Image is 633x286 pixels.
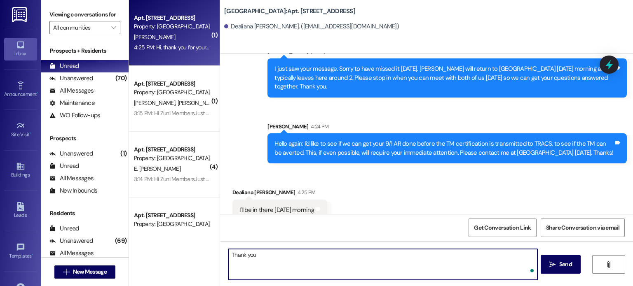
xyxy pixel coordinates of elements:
div: Dealiana [PERSON_NAME]. ([EMAIL_ADDRESS][DOMAIN_NAME]) [224,22,399,31]
div: 4:24 PM [309,122,328,131]
span: Send [559,260,572,269]
a: Templates • [4,240,37,263]
div: New Inbounds [49,186,97,195]
span: • [30,130,31,136]
span: Share Conversation via email [546,223,619,232]
span: E. [PERSON_NAME] [134,165,181,172]
div: All Messages [49,249,94,258]
div: All Messages [49,86,94,95]
div: (69) [113,235,129,247]
i:  [605,261,612,268]
div: Dealiana [PERSON_NAME] [232,188,327,200]
div: I just saw your message. Sorry to have missed it [DATE]. [PERSON_NAME] will return to [GEOGRAPHIC... [274,65,614,91]
div: Prospects [41,134,129,143]
div: Apt. [STREET_ADDRESS] [134,79,210,88]
i:  [111,24,116,31]
div: Unanswered [49,74,93,83]
div: All Messages [49,174,94,183]
div: Maintenance [49,99,95,107]
textarea: To enrich screen reader interactions, please activate Accessibility in Grammarly extension settings [228,249,537,280]
span: • [32,252,33,258]
div: Residents [41,209,129,218]
div: Hello again: I'd like to see if we can get your 9/1 AR done before the TM certification is transm... [274,140,614,157]
a: Inbox [4,38,37,60]
a: Site Visit • [4,119,37,141]
button: Send [541,255,581,274]
button: Get Conversation Link [469,219,536,237]
div: [PERSON_NAME] [267,122,627,134]
div: (70) [113,72,129,85]
div: Prospects + Residents [41,47,129,55]
div: 4:25 PM [295,188,315,197]
span: • [37,90,38,96]
div: Property: [GEOGRAPHIC_DATA] [134,22,210,31]
div: I'll be in there [DATE] morning [239,206,314,214]
a: Buildings [4,159,37,181]
label: Viewing conversations for [49,8,120,21]
div: Apt. [STREET_ADDRESS] [134,211,210,220]
i:  [63,269,69,275]
div: 4:25 PM: Hi, thank you for your message. Our team will get back to you [DATE] during regular offi... [134,44,382,51]
div: Property: [GEOGRAPHIC_DATA] [134,154,210,163]
img: ResiDesk Logo [12,7,29,22]
div: Unanswered [49,237,93,245]
span: Get Conversation Link [474,223,531,232]
div: Property: [GEOGRAPHIC_DATA] [134,220,210,228]
i:  [549,261,556,268]
div: Unread [49,62,79,70]
div: (1) [118,147,129,160]
div: Unanswered [49,149,93,158]
div: Apt. [STREET_ADDRESS] [134,145,210,154]
a: Leads [4,200,37,222]
div: WO Follow-ups [49,111,100,120]
button: Share Conversation via email [541,219,625,237]
button: New Message [54,265,115,279]
b: [GEOGRAPHIC_DATA]: Apt. [STREET_ADDRESS] [224,7,355,16]
div: Unread [49,224,79,233]
div: Unread [49,162,79,170]
span: [PERSON_NAME] [134,33,175,41]
span: New Message [73,267,107,276]
input: All communities [53,21,107,34]
span: [PERSON_NAME] [178,99,219,107]
div: Apt. [STREET_ADDRESS] [134,14,210,22]
div: Property: [GEOGRAPHIC_DATA] [134,88,210,97]
span: [PERSON_NAME] [134,99,178,107]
